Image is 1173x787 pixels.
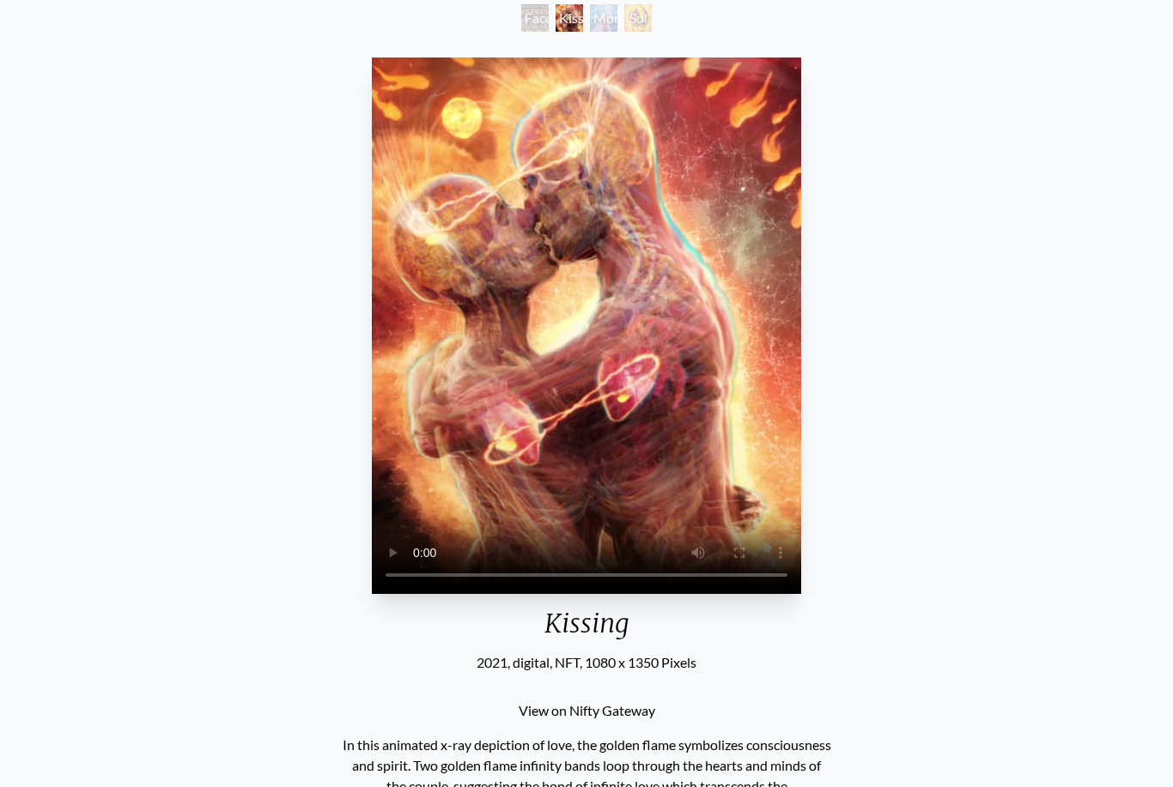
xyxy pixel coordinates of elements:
[590,4,617,32] div: Monochord
[372,652,801,673] div: 2021, digital, NFT, 1080 x 1350 Pixels
[519,702,655,718] a: View on Nifty Gateway
[372,58,801,594] video: Your browser does not support the video tag.
[624,4,652,32] div: Sol Invictus
[556,4,583,32] div: Kissing
[521,4,549,32] div: Faces of Entheon
[372,608,801,652] div: Kissing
